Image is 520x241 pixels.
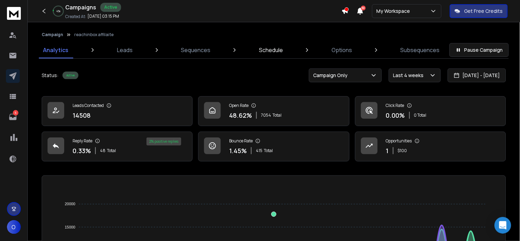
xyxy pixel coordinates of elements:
button: Pause Campaign [450,43,509,57]
p: Last 4 weeks [393,72,427,79]
p: 5 [13,110,18,116]
p: Created At: [65,14,86,19]
p: [DATE] 03:15 PM [87,14,119,19]
p: Campaign Only [313,72,351,79]
a: Open Rate48.62%7054Total [198,96,349,126]
p: reachinbox affilaite [74,32,114,38]
a: Analytics [39,42,73,58]
p: 1.45 % [229,146,247,156]
p: 1 [386,146,389,156]
span: 7054 [261,113,271,118]
p: 48.62 % [229,110,252,120]
a: Opportunities1$100 [355,132,506,161]
button: O [7,220,21,234]
p: $ 100 [398,148,407,153]
p: Get Free Credits [464,8,503,15]
button: [DATE] - [DATE] [448,68,506,82]
p: Options [332,46,352,54]
p: 14508 [73,110,91,120]
p: 4 % [56,9,60,13]
a: Schedule [255,42,287,58]
a: Options [327,42,356,58]
a: Reply Rate0.33%48Total2% positive replies [42,132,193,161]
a: Subsequences [396,42,444,58]
tspan: 20000 [65,202,76,206]
a: 5 [6,110,20,124]
div: Open Intercom Messenger [495,217,511,234]
p: Leads Contacted [73,103,104,108]
a: Leads [113,42,137,58]
p: My Workspace [377,8,413,15]
span: 48 [100,148,106,153]
h1: Campaigns [65,3,96,11]
a: Leads Contacted14508 [42,96,193,126]
div: Active [100,3,121,12]
button: Campaign [42,32,63,38]
p: Analytics [43,46,68,54]
p: Subsequences [401,46,440,54]
p: Bounce Rate [229,138,253,144]
p: Open Rate [229,103,249,108]
span: 415 [256,148,262,153]
p: Click Rate [386,103,404,108]
p: Schedule [259,46,283,54]
span: Total [264,148,273,153]
span: Total [107,148,116,153]
p: Status: [42,72,58,79]
p: 0 Total [414,113,427,118]
a: Click Rate0.00%0 Total [355,96,506,126]
p: Opportunities [386,138,412,144]
span: 50 [361,6,366,10]
p: 0.33 % [73,146,91,156]
p: Sequences [181,46,211,54]
div: Active [62,72,78,79]
p: Leads [117,46,133,54]
p: Reply Rate [73,138,92,144]
div: 2 % positive replies [146,138,181,146]
a: Sequences [177,42,215,58]
p: 0.00 % [386,110,405,120]
a: Bounce Rate1.45%415Total [198,132,349,161]
button: Get Free Credits [450,4,508,18]
span: Total [272,113,282,118]
tspan: 15000 [65,225,76,229]
img: logo [7,7,21,20]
